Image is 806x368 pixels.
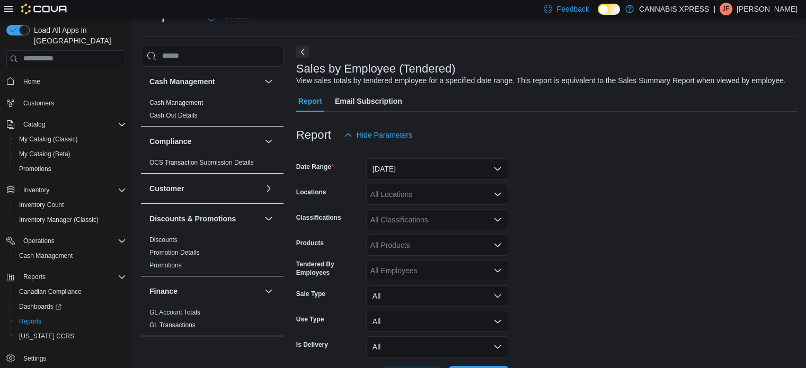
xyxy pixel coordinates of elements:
[737,3,798,15] p: [PERSON_NAME]
[149,213,260,224] button: Discounts & Promotions
[23,186,49,194] span: Inventory
[296,340,328,349] label: Is Delivery
[30,25,126,46] span: Load All Apps in [GEOGRAPHIC_DATA]
[366,311,508,332] button: All
[340,124,417,146] button: Hide Parameters
[722,3,729,15] span: JF
[15,213,103,226] a: Inventory Manager (Classic)
[296,188,326,196] label: Locations
[493,266,502,275] button: Open list of options
[15,199,68,211] a: Inventory Count
[141,156,284,173] div: Compliance
[11,161,130,176] button: Promotions
[19,352,50,365] a: Settings
[149,76,260,87] button: Cash Management
[15,249,126,262] span: Cash Management
[2,270,130,284] button: Reports
[296,290,325,298] label: Sale Type
[720,3,732,15] div: Jo Forbes
[15,285,126,298] span: Canadian Compliance
[598,4,620,15] input: Dark Mode
[149,249,200,256] a: Promotion Details
[149,76,215,87] h3: Cash Management
[296,315,324,324] label: Use Type
[19,201,64,209] span: Inventory Count
[19,184,126,196] span: Inventory
[296,213,341,222] label: Classifications
[11,248,130,263] button: Cash Management
[19,184,54,196] button: Inventory
[141,96,284,126] div: Cash Management
[141,234,284,276] div: Discounts & Promotions
[366,336,508,357] button: All
[149,213,236,224] h3: Discounts & Promotions
[19,118,126,131] span: Catalog
[149,321,196,329] span: GL Transactions
[19,351,126,364] span: Settings
[19,97,58,110] a: Customers
[296,75,786,86] div: View sales totals by tendered employee for a specified date range. This report is equivalent to t...
[11,198,130,212] button: Inventory Count
[19,150,70,158] span: My Catalog (Beta)
[15,285,86,298] a: Canadian Compliance
[15,148,126,160] span: My Catalog (Beta)
[262,182,275,195] button: Customer
[15,315,126,328] span: Reports
[149,183,184,194] h3: Customer
[19,216,99,224] span: Inventory Manager (Classic)
[19,288,82,296] span: Canadian Compliance
[11,147,130,161] button: My Catalog (Beta)
[149,111,198,120] span: Cash Out Details
[11,132,130,147] button: My Catalog (Classic)
[556,4,589,14] span: Feedback
[11,299,130,314] a: Dashboards
[149,236,178,244] a: Discounts
[11,329,130,344] button: [US_STATE] CCRS
[23,273,46,281] span: Reports
[15,199,126,211] span: Inventory Count
[23,77,40,86] span: Home
[15,133,82,146] a: My Catalog (Classic)
[149,308,200,317] span: GL Account Totals
[296,163,334,171] label: Date Range
[19,96,126,110] span: Customers
[15,330,78,343] a: [US_STATE] CCRS
[15,330,126,343] span: Washington CCRS
[2,95,130,111] button: Customers
[149,262,182,269] a: Promotions
[149,99,203,106] a: Cash Management
[11,284,130,299] button: Canadian Compliance
[149,158,254,167] span: OCS Transaction Submission Details
[15,300,66,313] a: Dashboards
[15,213,126,226] span: Inventory Manager (Classic)
[23,237,55,245] span: Operations
[19,135,78,143] span: My Catalog (Classic)
[15,315,46,328] a: Reports
[149,183,260,194] button: Customer
[15,133,126,146] span: My Catalog (Classic)
[19,235,126,247] span: Operations
[2,74,130,89] button: Home
[2,234,130,248] button: Operations
[15,148,75,160] a: My Catalog (Beta)
[19,271,126,283] span: Reports
[149,159,254,166] a: OCS Transaction Submission Details
[149,286,178,297] h3: Finance
[296,129,331,141] h3: Report
[19,271,50,283] button: Reports
[639,3,709,15] p: CANNABIS XPRESS
[21,4,68,14] img: Cova
[298,91,322,112] span: Report
[262,212,275,225] button: Discounts & Promotions
[262,285,275,298] button: Finance
[15,163,126,175] span: Promotions
[2,183,130,198] button: Inventory
[19,317,41,326] span: Reports
[15,249,77,262] a: Cash Management
[493,241,502,249] button: Open list of options
[493,216,502,224] button: Open list of options
[366,285,508,307] button: All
